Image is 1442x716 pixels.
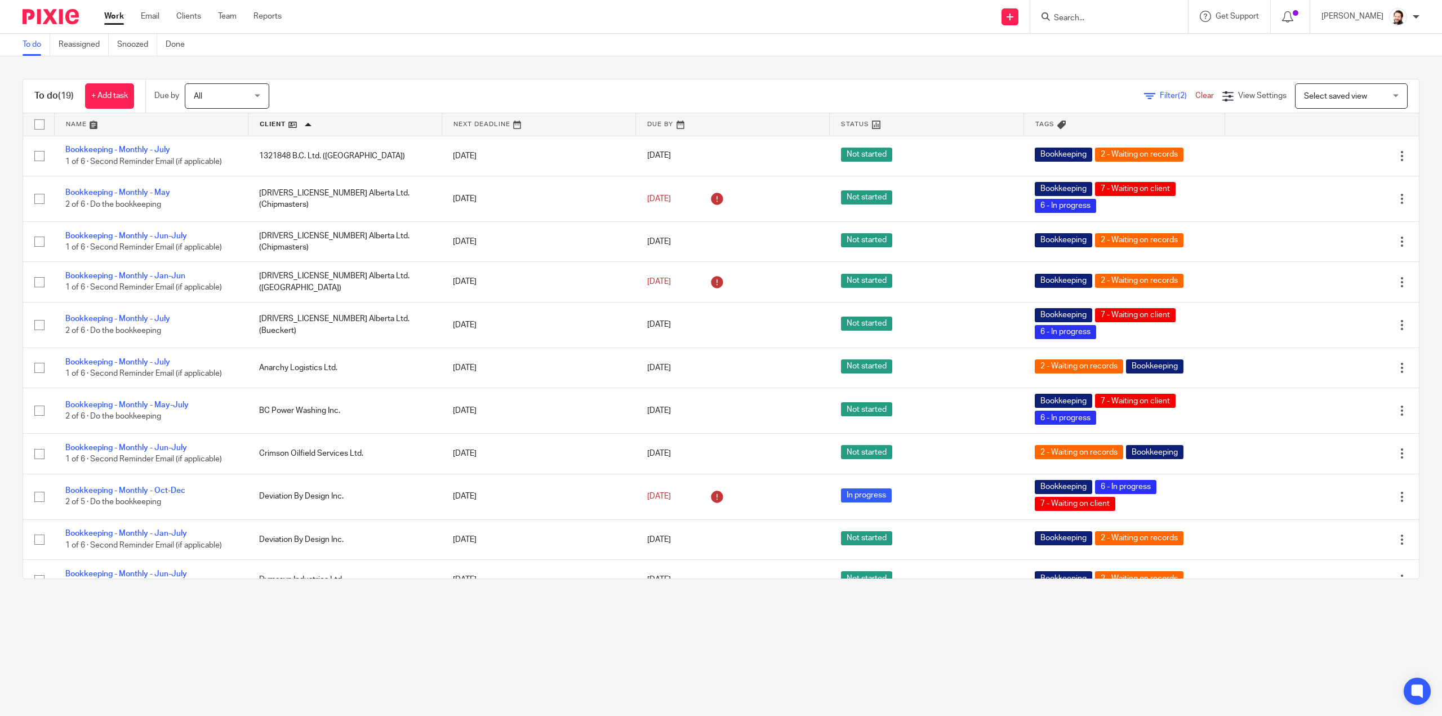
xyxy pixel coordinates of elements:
span: 7 - Waiting on client [1095,394,1176,408]
span: 2 of 5 · Do the bookkeeping [65,499,161,506]
a: Done [166,34,193,56]
td: Dymasyn Industries Ltd. [248,560,442,600]
a: Team [218,11,237,22]
span: [DATE] [647,407,671,415]
span: Filter [1160,92,1195,100]
span: [DATE] [647,238,671,246]
p: Due by [154,90,179,101]
span: [DATE] [647,321,671,329]
a: Email [141,11,159,22]
span: Not started [841,571,892,585]
a: Bookkeeping - Monthly - July [65,315,170,323]
span: 6 - In progress [1035,199,1096,213]
span: 1 of 6 · Second Reminder Email (if applicable) [65,456,222,464]
span: Bookkeeping [1126,445,1183,459]
td: [DATE] [442,434,635,474]
span: [DATE] [647,195,671,203]
span: 1 of 6 · Second Reminder Email (if applicable) [65,370,222,377]
span: 2 - Waiting on records [1035,359,1123,373]
td: [DRIVERS_LICENSE_NUMBER] Alberta Ltd. (Bueckert) [248,302,442,348]
td: Deviation By Design Inc. [248,474,442,519]
a: Bookkeeping - Monthly - Oct-Dec [65,487,185,495]
a: Bookkeeping - Monthly - May-July [65,401,189,409]
span: [DATE] [647,492,671,500]
span: Not started [841,359,892,373]
span: [DATE] [647,576,671,584]
td: [DATE] [442,474,635,519]
span: 1 of 6 · Second Reminder Email (if applicable) [65,158,222,166]
span: Tags [1035,121,1054,127]
span: Get Support [1216,12,1259,20]
span: Not started [841,233,892,247]
a: Clear [1195,92,1214,100]
span: 2 - Waiting on records [1095,233,1183,247]
td: [DATE] [442,560,635,600]
td: Crimson Oilfield Services Ltd. [248,434,442,474]
span: Not started [841,148,892,162]
span: Bookkeeping [1035,274,1092,288]
span: Bookkeeping [1035,394,1092,408]
span: 1 of 6 · Second Reminder Email (if applicable) [65,541,222,549]
a: Bookkeeping - Monthly - May [65,189,170,197]
a: Bookkeeping - Monthly - Jun-July [65,570,187,578]
a: Reassigned [59,34,109,56]
td: [DRIVERS_LICENSE_NUMBER] Alberta Ltd. (Chipmasters) [248,221,442,261]
span: 1 of 6 · Second Reminder Email (if applicable) [65,243,222,251]
span: [DATE] [647,152,671,160]
a: Bookkeeping - Monthly - July [65,358,170,366]
span: [DATE] [647,450,671,457]
span: 7 - Waiting on client [1095,182,1176,196]
td: [DATE] [442,519,635,559]
input: Search [1053,14,1154,24]
span: (19) [58,91,74,100]
a: Reports [253,11,282,22]
span: Bookkeeping [1126,359,1183,373]
td: [DATE] [442,221,635,261]
span: 7 - Waiting on client [1095,308,1176,322]
td: [DATE] [442,302,635,348]
span: Select saved view [1304,92,1367,100]
a: Work [104,11,124,22]
a: To do [23,34,50,56]
a: Clients [176,11,201,22]
span: 7 - Waiting on client [1035,497,1115,511]
span: 2 - Waiting on records [1035,445,1123,459]
a: Bookkeeping - Monthly - Jan-July [65,530,187,537]
span: Not started [841,445,892,459]
span: 2 of 6 · Do the bookkeeping [65,201,161,208]
img: Jayde%20Headshot.jpg [1389,8,1407,26]
span: In progress [841,488,892,502]
span: 6 - In progress [1035,325,1096,339]
span: [DATE] [647,536,671,544]
span: 2 - Waiting on records [1095,571,1183,585]
td: [DRIVERS_LICENSE_NUMBER] Alberta Ltd. (Chipmasters) [248,176,442,221]
td: [DATE] [442,388,635,434]
td: [DATE] [442,348,635,388]
a: Snoozed [117,34,157,56]
span: Not started [841,531,892,545]
td: [DRIVERS_LICENSE_NUMBER] Alberta Ltd. ([GEOGRAPHIC_DATA]) [248,262,442,302]
p: [PERSON_NAME] [1321,11,1383,22]
a: Bookkeeping - Monthly - Jun-July [65,232,187,240]
span: Not started [841,402,892,416]
a: Bookkeeping - Monthly - July [65,146,170,154]
span: All [194,92,202,100]
span: 2 of 6 · Do the bookkeeping [65,327,161,335]
span: Bookkeeping [1035,571,1092,585]
td: Anarchy Logistics Ltd. [248,348,442,388]
span: 6 - In progress [1095,480,1156,494]
span: 6 - In progress [1035,411,1096,425]
span: [DATE] [647,278,671,286]
td: BC Power Washing Inc. [248,388,442,434]
span: 2 - Waiting on records [1095,274,1183,288]
span: Bookkeeping [1035,531,1092,545]
span: Bookkeeping [1035,182,1092,196]
a: + Add task [85,83,134,109]
a: Bookkeeping - Monthly - Jan-Jun [65,272,185,280]
span: 1 of 6 · Second Reminder Email (if applicable) [65,284,222,292]
td: [DATE] [442,136,635,176]
a: Bookkeeping - Monthly - Jun-July [65,444,187,452]
span: Bookkeeping [1035,148,1092,162]
td: Deviation By Design Inc. [248,519,442,559]
span: (2) [1178,92,1187,100]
